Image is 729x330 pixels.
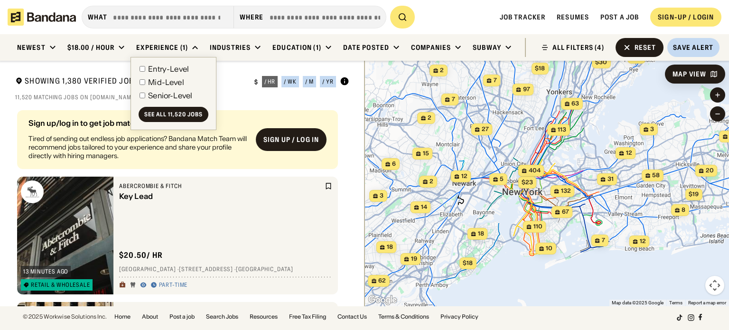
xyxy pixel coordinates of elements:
[114,314,131,320] a: Home
[440,314,478,320] a: Privacy Policy
[119,250,163,260] div: $ 20.50 / hr
[500,13,545,21] a: Job Tracker
[682,206,685,214] span: 8
[8,9,76,26] img: Bandana logotype
[67,43,115,52] div: $18.00 / hour
[561,187,571,195] span: 132
[272,43,321,52] div: Education (1)
[600,13,639,21] a: Post a job
[478,230,484,238] span: 18
[602,236,605,245] span: 7
[264,79,276,85] div: / hr
[669,300,682,305] a: Terms (opens in new tab)
[650,125,654,133] span: 3
[500,175,504,183] span: 5
[529,167,541,175] span: 404
[635,44,656,51] div: Reset
[15,106,349,306] div: grid
[289,314,326,320] a: Free Tax Filing
[461,172,467,180] span: 12
[31,282,90,288] div: Retail & Wholesale
[28,119,248,134] div: Sign up/log in to get job matches
[428,114,431,122] span: 2
[705,276,724,295] button: Map camera controls
[23,269,68,274] div: 13 minutes ago
[463,259,473,266] span: $18
[380,192,383,200] span: 3
[136,43,188,52] div: Experience (1)
[612,300,664,305] span: Map data ©2025 Google
[557,13,589,21] a: Resumes
[367,294,398,306] img: Google
[148,92,192,99] div: Senior-Level
[546,245,552,253] span: 10
[159,282,188,289] div: Part-time
[15,76,247,88] div: Showing 1,380 Verified Jobs
[250,314,278,320] a: Resources
[688,300,726,305] a: Report a map error
[17,43,46,52] div: Newest
[473,43,501,52] div: Subway
[119,182,323,190] div: Abercrombie & Fitch
[142,314,158,320] a: About
[652,171,660,179] span: 58
[23,314,107,320] div: © 2025 Workwise Solutions Inc.
[430,178,433,186] span: 2
[144,112,202,117] div: See all 11,520 jobs
[343,43,389,52] div: Date Posted
[263,135,319,144] div: Sign up / Log in
[533,223,542,231] span: 110
[523,85,530,94] span: 97
[607,175,614,183] span: 31
[305,79,314,85] div: / m
[378,277,386,285] span: 62
[169,314,195,320] a: Post a job
[706,167,714,175] span: 20
[421,203,427,211] span: 14
[15,94,349,101] div: 11,520 matching jobs on [DOMAIN_NAME]
[206,314,238,320] a: Search Jobs
[452,95,455,104] span: 7
[482,125,489,133] span: 27
[640,237,646,245] span: 12
[210,43,251,52] div: Industries
[119,192,323,201] div: Key Lead
[552,44,604,51] div: ALL FILTERS (4)
[119,266,332,273] div: [GEOGRAPHIC_DATA] · [STREET_ADDRESS] · [GEOGRAPHIC_DATA]
[658,13,714,21] div: SIGN-UP / LOGIN
[595,58,607,66] span: $30
[148,65,189,73] div: Entry-Level
[571,100,579,108] span: 63
[673,71,706,77] div: Map View
[284,79,297,85] div: / wk
[28,134,248,160] div: Tired of sending out endless job applications? Bandana Match Team will recommend jobs tailored to...
[411,255,417,263] span: 19
[562,208,569,216] span: 67
[558,126,566,134] span: 113
[673,43,713,52] div: Save Alert
[378,314,429,320] a: Terms & Conditions
[148,78,184,86] div: Mid-Level
[411,43,451,52] div: Companies
[689,190,699,198] span: $19
[337,314,367,320] a: Contact Us
[423,150,429,158] span: 15
[21,180,44,203] img: Abercrombie & Fitch logo
[254,78,258,86] div: $
[88,13,107,21] div: what
[240,13,264,21] div: Where
[387,243,393,251] span: 18
[535,65,545,72] span: $18
[440,66,444,75] span: 2
[522,179,533,186] span: $23
[638,54,642,62] span: 4
[494,76,497,85] span: 7
[367,294,398,306] a: Open this area in Google Maps (opens a new window)
[322,79,334,85] div: / yr
[626,149,632,157] span: 12
[392,160,396,168] span: 6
